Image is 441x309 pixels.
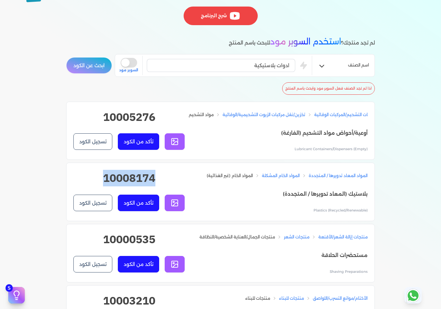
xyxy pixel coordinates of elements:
[183,7,257,25] div: شرح البرنامج
[223,112,305,118] a: تخزين/نقل مركبات الزيوت التشحيمية/الوقائية
[6,284,13,292] span: 5
[318,234,368,240] a: منتجات إزالة الشعر/الأقنعة
[119,68,138,73] span: السوبر مود
[118,195,159,211] button: تأكد من الكود
[118,133,159,150] button: تأكد من الكود
[73,195,112,211] button: تسجيل الكود
[73,231,185,253] h2: 10000535
[189,112,214,118] a: مواد التشحيم
[270,37,341,47] span: استخدم السوبر مود
[282,82,375,95] p: اذا لم تجد الصنف فعل السوبر مود وابحث باسم المنتج
[207,190,368,199] p: بلاستيك (المعاد تدويرها / المتجددة)
[279,295,304,301] a: منتجات للبناء
[313,295,368,301] a: الأختام/موانع التسرب/اللواصق
[207,207,368,214] p: Plastics (Recycled/Renewable)
[199,268,368,275] p: Shaving Preparations
[284,234,309,240] a: منتجات الشعر
[262,173,300,179] a: المواد الخام المشكلة
[314,112,387,118] a: خزائن مركبات التشحيم/المركبات الوقائية
[199,234,275,240] a: منتجات الجمال/العناية الشخصية/النظافة
[189,129,368,138] p: (أوعية/أحواض مواد التشحيم (الفارغة
[73,133,112,150] button: تسجيل الكود
[312,59,375,73] button: اسم الصنف
[8,287,25,303] button: 5
[245,295,270,301] a: منتجات للبناء
[309,173,368,179] a: المواد المعاد تدويرها / المتجددة
[207,173,253,179] a: المواد الخام (غير الغذائية)
[66,57,112,74] button: ابحث عن الكود
[73,170,185,192] h2: 10008174
[73,256,112,272] button: تسجيل الكود
[73,109,185,131] h2: 10005276
[147,59,295,72] input: ابحث باسم الصنف
[189,146,368,153] p: Lubricant Containers/Dispensers (Empty)
[199,251,368,260] p: مستحضرات الحلاقة
[118,256,159,272] button: تأكد من الكود
[229,37,375,48] p: لم تجد منتجك؟ للبحث باسم المنتج
[348,62,369,70] span: اسم الصنف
